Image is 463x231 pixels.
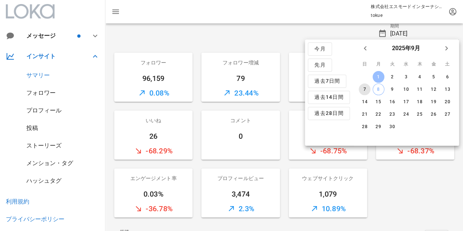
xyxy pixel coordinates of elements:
[314,78,340,85] span: 過去7日間
[289,142,367,160] div: -68.75%
[359,96,370,108] button: 14
[427,58,440,70] th: 金
[114,84,193,102] div: 0.08%
[414,99,425,104] div: 18
[427,108,439,120] button: 26
[372,124,384,129] div: 29
[359,99,370,104] div: 14
[201,111,280,130] div: コメント
[372,83,384,95] button: 8
[26,124,38,131] a: 投稿
[400,96,412,108] button: 17
[399,58,412,70] th: 水
[400,71,412,83] button: 3
[201,188,280,200] div: 3,474
[386,74,398,79] div: 2
[26,142,61,149] a: ストーリーズ
[427,112,439,117] div: 26
[26,53,82,60] div: インサイト
[400,74,412,79] div: 3
[414,71,425,83] button: 4
[308,59,332,72] button: 先月
[414,83,425,95] button: 11
[385,58,399,70] th: 火
[414,112,425,117] div: 25
[372,71,384,83] button: 1
[441,71,453,83] button: 6
[359,121,370,133] button: 28
[289,84,367,102] div: -14.26%
[386,96,398,108] button: 16
[114,72,193,84] div: 96,159
[201,84,280,102] div: 23.44%
[427,87,439,92] div: 12
[441,74,453,79] div: 6
[289,72,367,84] div: 37,123
[372,96,384,108] button: 15
[400,99,412,104] div: 17
[201,130,280,142] div: 0
[441,99,453,104] div: 20
[427,96,439,108] button: 19
[441,87,453,92] div: 13
[6,216,64,223] div: プライバシーポリシー
[371,3,444,10] p: 株式会社エスモードインターナショナル
[359,112,370,117] div: 21
[386,112,398,117] div: 23
[386,124,398,129] div: 30
[308,75,346,88] button: 過去7日間
[359,83,370,95] button: 7
[427,74,439,79] div: 5
[26,107,61,114] a: プロフィール
[26,89,56,96] a: フォロワー
[373,87,384,92] div: 8
[308,107,350,120] button: 過去28日間
[26,177,61,184] div: ハッシュタグ
[26,72,50,79] a: サマリー
[386,87,398,92] div: 9
[386,83,398,95] button: 9
[413,58,426,70] th: 木
[77,34,81,38] span: バッジ
[386,71,398,83] button: 2
[201,168,280,188] div: プロフィールビュー
[372,108,384,120] button: 22
[359,124,370,129] div: 28
[440,42,453,55] button: 来月
[372,112,384,117] div: 22
[114,53,193,72] div: フォロワー
[400,87,412,92] div: 10
[372,74,384,79] div: 1
[400,112,412,117] div: 24
[314,46,326,52] span: 今月
[6,198,29,205] div: 利用規約
[114,130,193,142] div: 26
[289,168,367,188] div: ウェブサイトクリック
[359,87,370,92] div: 7
[289,188,367,200] div: 1,079
[358,58,371,70] th: 日
[114,188,193,200] div: 0.03%
[441,96,453,108] button: 20
[201,53,280,72] div: フォロワー増減
[376,142,454,160] div: -68.37%
[289,53,367,72] div: リーチ
[441,108,453,120] button: 27
[441,58,454,70] th: 土
[289,130,367,142] div: 5
[414,108,425,120] button: 25
[441,112,453,117] div: 27
[289,200,367,217] div: 10.89%
[372,99,384,104] div: 15
[314,94,344,101] span: 過去14日間
[114,111,193,130] div: いいね
[308,91,350,104] button: 過去14日間
[114,200,193,217] div: -36.78%
[314,62,326,68] span: 先月
[371,58,385,70] th: 月
[359,42,372,55] button: 前月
